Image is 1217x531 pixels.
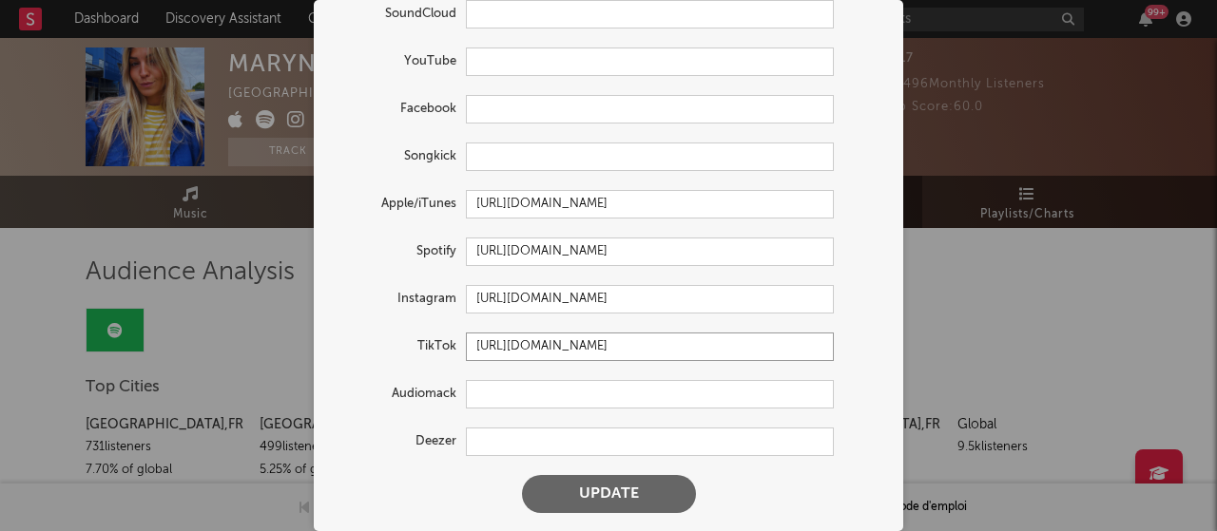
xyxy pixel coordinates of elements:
label: SoundCloud [333,3,466,26]
label: Instagram [333,288,466,311]
label: Deezer [333,430,466,453]
button: Update [522,475,696,513]
label: Audiomack [333,383,466,406]
label: YouTube [333,50,466,73]
label: Apple/iTunes [333,193,466,216]
label: Songkick [333,145,466,168]
label: Facebook [333,98,466,121]
label: Spotify [333,240,466,263]
label: TikTok [333,335,466,358]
